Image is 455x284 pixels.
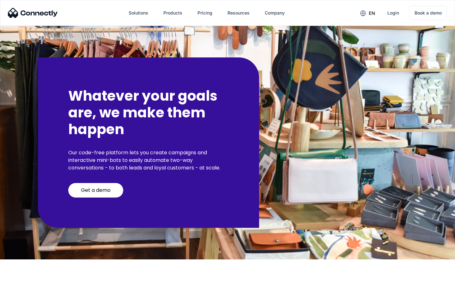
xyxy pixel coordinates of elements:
[369,9,375,18] div: en
[163,9,182,17] div: Products
[227,9,250,17] div: Resources
[129,9,148,17] div: Solutions
[355,8,380,18] div: en
[68,88,229,138] h2: Whatever your goals are, we make them happen
[192,5,217,21] a: Pricing
[13,273,38,282] ul: Language list
[409,6,447,20] a: Book a demo
[124,5,153,21] div: Solutions
[222,5,255,21] div: Resources
[68,149,229,172] p: Our code-free platform lets you create campaigns and interactive mini-bots to easily automate two...
[6,273,38,282] aside: Language selected: English
[81,187,111,193] div: Get a demo
[265,9,285,17] div: Company
[8,8,58,18] img: Connectly Logo
[382,5,404,21] a: Login
[68,183,123,198] a: Get a demo
[387,9,399,17] div: Login
[260,5,290,21] div: Company
[158,5,187,21] div: Products
[197,9,212,17] div: Pricing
